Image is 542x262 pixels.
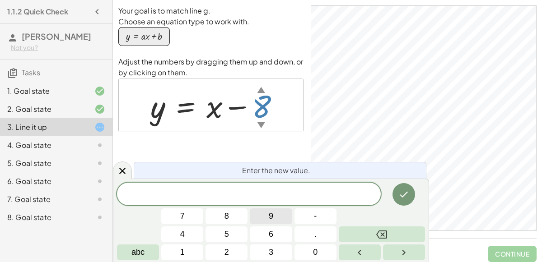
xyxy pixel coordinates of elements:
i: Task finished and correct. [94,86,105,97]
span: Tasks [22,68,40,77]
button: 3 [250,244,292,260]
span: 0 [313,246,318,258]
span: 6 [269,228,273,240]
div: 7. Goal state [7,194,80,205]
button: Done [392,183,415,206]
i: Task not started. [94,158,105,169]
p: Adjust the numbers by dragging them up and down, or by clicking on them. [118,56,304,78]
div: 3. Line it up [7,122,80,133]
span: abc [131,246,145,258]
div: 5. Goal state [7,158,80,169]
span: 1 [180,246,185,258]
span: - [314,210,317,222]
button: 7 [161,208,203,224]
button: 1 [161,244,203,260]
span: 5 [224,228,229,240]
button: 0 [294,244,336,260]
button: 4 [161,226,203,242]
div: GeoGebra Classic [311,5,537,231]
canvas: Graphics View 1 [311,6,536,230]
h4: 1.1.2 Quick Check [7,6,68,17]
button: Left arrow [339,244,381,260]
span: [PERSON_NAME] [22,31,91,41]
span: 9 [269,210,273,222]
button: 9 [250,208,292,224]
span: 4 [180,228,185,240]
span: 8 [224,210,229,222]
button: Negative [294,208,336,224]
div: Not you? [11,43,105,52]
button: Backspace [339,226,425,242]
span: 7 [180,210,185,222]
p: Your goal is to match line g. [118,5,304,16]
i: Task not started. [94,140,105,151]
button: 8 [206,208,248,224]
p: Choose an equation type to work with. [118,16,304,27]
i: Task finished and correct. [94,104,105,115]
div: 1. Goal state [7,86,80,97]
button: 6 [250,226,292,242]
span: . [314,228,317,240]
i: Task started. [94,122,105,133]
button: 2 [206,244,248,260]
span: 2 [224,246,229,258]
div: 6. Goal state [7,176,80,187]
div: 4. Goal state [7,140,80,151]
button: Alphabet [117,244,159,260]
button: 5 [206,226,248,242]
span: Enter the new value. [242,165,310,176]
button: Right arrow [383,244,425,260]
i: Task not started. [94,212,105,223]
div: 2. Goal state [7,104,80,115]
button: . [294,226,336,242]
i: Task not started. [94,176,105,187]
span: 3 [269,246,273,258]
div: ▲ [257,84,265,95]
div: 8. Goal state [7,212,80,223]
div: ▼ [257,119,265,130]
i: Task not started. [94,194,105,205]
